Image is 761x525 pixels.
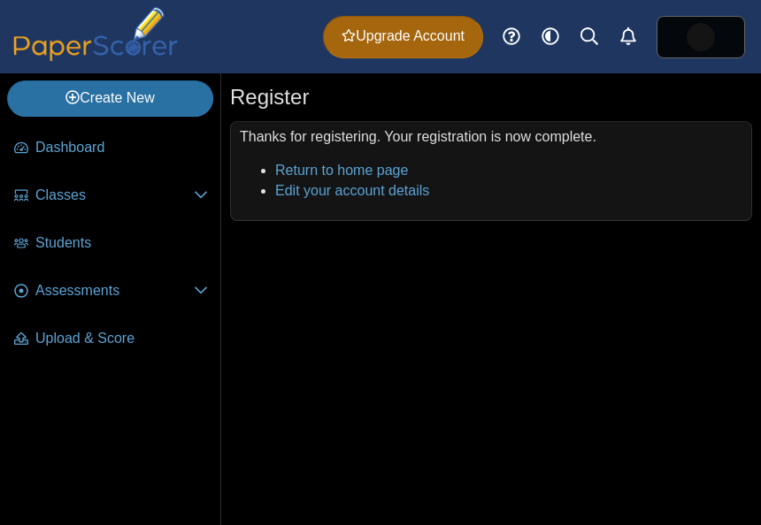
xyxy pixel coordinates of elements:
[35,281,194,301] span: Assessments
[35,329,208,348] span: Upload & Score
[7,270,215,313] a: Assessments
[687,23,715,51] img: ps.lRyMJ48TqFgHwMDO
[609,18,648,57] a: Alerts
[7,127,215,170] a: Dashboard
[35,138,208,157] span: Dashboard
[275,163,408,178] a: Return to home page
[275,183,429,198] a: Edit your account details
[657,16,745,58] a: ps.lRyMJ48TqFgHwMDO
[323,16,483,58] a: Upgrade Account
[7,80,213,116] a: Create New
[7,49,184,64] a: PaperScorer
[7,223,215,265] a: Students
[35,233,208,253] span: Students
[7,175,215,217] a: Classes
[230,82,309,112] h1: Register
[35,186,194,205] span: Classes
[230,121,752,221] div: Thanks for registering. Your registration is now complete.
[342,27,465,46] span: Upgrade Account
[687,23,715,51] span: litzy hernandez
[7,318,215,361] a: Upload & Score
[7,7,184,61] img: PaperScorer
